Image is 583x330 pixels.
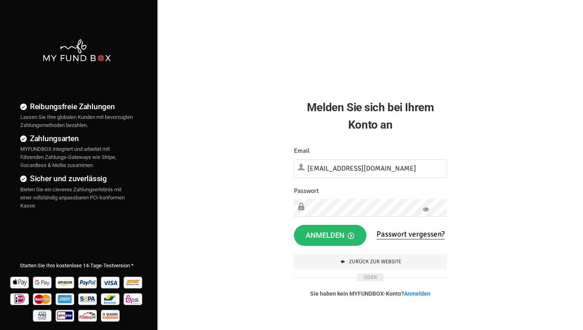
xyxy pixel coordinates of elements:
h4: Reibungsfreie Zahlungen [20,101,133,112]
img: p24 Pay [77,307,99,324]
img: Amazon [55,274,76,290]
a: Zurück zur Website [294,254,447,269]
a: Anmelden [404,290,430,297]
p: Sie haben kein MYFUNDBOX-Konto? [294,290,447,298]
span: Bieten Sie ein cleveres Zahlungserlebnis mit einer vollständig anpassbaren PCI-konformen Kasse. [20,186,125,209]
img: Paypal [77,274,99,290]
h4: Zahlungsarten [20,133,133,144]
img: american_express Pay [55,290,76,307]
label: Passwort [294,186,319,196]
label: Email [294,146,310,156]
button: Anmelden [294,225,366,246]
img: Bancontact Pay [100,290,121,307]
span: MYFUNDBOX integriert und arbeitet mit führenden Zahlungs-Gateways wie Stripe, Gocardless & Mollie... [20,146,116,168]
img: Visa [100,274,121,290]
img: Apple Pay [9,274,31,290]
img: Google Pay [32,274,53,290]
span: Lassen Sie Ihre globalen Kunden mit bevorzugten Zahlungsmethoden bezahlen. [20,114,133,128]
img: Sofort Pay [123,274,144,290]
img: giropay [55,307,76,324]
img: mb Pay [32,307,53,324]
img: Mastercard Pay [32,290,53,307]
span: Anmelden [306,231,354,239]
img: EPS Pay [123,290,144,307]
img: mfbwhite.png [42,38,111,62]
input: Email [294,159,447,178]
img: Ideal Pay [9,290,31,307]
img: banktransfer [100,307,121,324]
a: Passwort vergessen? [377,229,445,239]
h4: Sicher und zuverlässig [20,173,133,184]
span: ODER [357,273,383,281]
img: sepa Pay [77,290,99,307]
h2: Melden Sie sich bei Ihrem Konto an [294,99,447,133]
